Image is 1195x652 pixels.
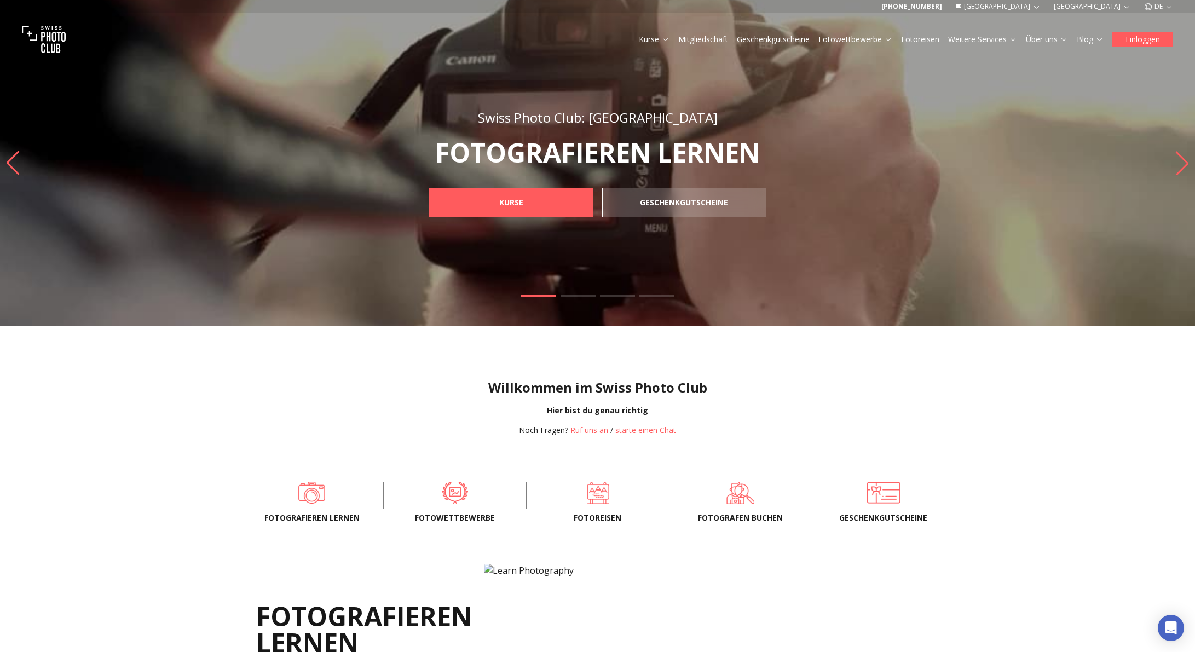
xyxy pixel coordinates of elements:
a: Ruf uns an [570,425,608,435]
div: Swiss Photo Club: [GEOGRAPHIC_DATA] [405,109,790,126]
a: Über uns [1026,34,1068,45]
span: FOTOGRAFEN BUCHEN [687,512,794,523]
img: Swiss photo club [22,18,66,61]
a: FOTOGRAFEN BUCHEN [687,482,794,504]
button: Fotowettbewerbe [814,32,897,47]
button: Weitere Services [944,32,1021,47]
div: Open Intercom Messenger [1158,615,1184,641]
button: Einloggen [1112,32,1173,47]
button: Blog [1072,32,1108,47]
a: Blog [1077,34,1104,45]
a: Mitgliedschaft [678,34,728,45]
span: Fotoreisen [544,512,651,523]
span: Fotowettbewerbe [401,512,509,523]
a: [PHONE_NUMBER] [881,2,942,11]
div: Hier bist du genau richtig [9,405,1186,416]
button: Über uns [1021,32,1072,47]
a: Weitere Services [948,34,1017,45]
a: Geschenkgutscheine [737,34,810,45]
button: starte einen Chat [615,425,676,436]
a: Geschenkgutscheine [830,482,937,504]
a: Fotowettbewerbe [401,482,509,504]
a: Fotografieren lernen [258,482,366,504]
span: Noch Fragen? [519,425,568,435]
a: KURSE [429,188,593,217]
button: Kurse [634,32,674,47]
b: KURSE [499,197,523,208]
button: Geschenkgutscheine [732,32,814,47]
button: Fotoreisen [897,32,944,47]
p: FOTOGRAFIEREN LERNEN [405,140,790,166]
a: Kurse [639,34,669,45]
a: Fotoreisen [901,34,939,45]
a: Fotoreisen [544,482,651,504]
span: Geschenkgutscheine [830,512,937,523]
h1: Willkommen im Swiss Photo Club [9,379,1186,396]
a: GESCHENKGUTSCHEINE [602,188,766,217]
b: GESCHENKGUTSCHEINE [640,197,728,208]
button: Mitgliedschaft [674,32,732,47]
a: Fotowettbewerbe [818,34,892,45]
div: / [519,425,676,436]
span: Fotografieren lernen [258,512,366,523]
